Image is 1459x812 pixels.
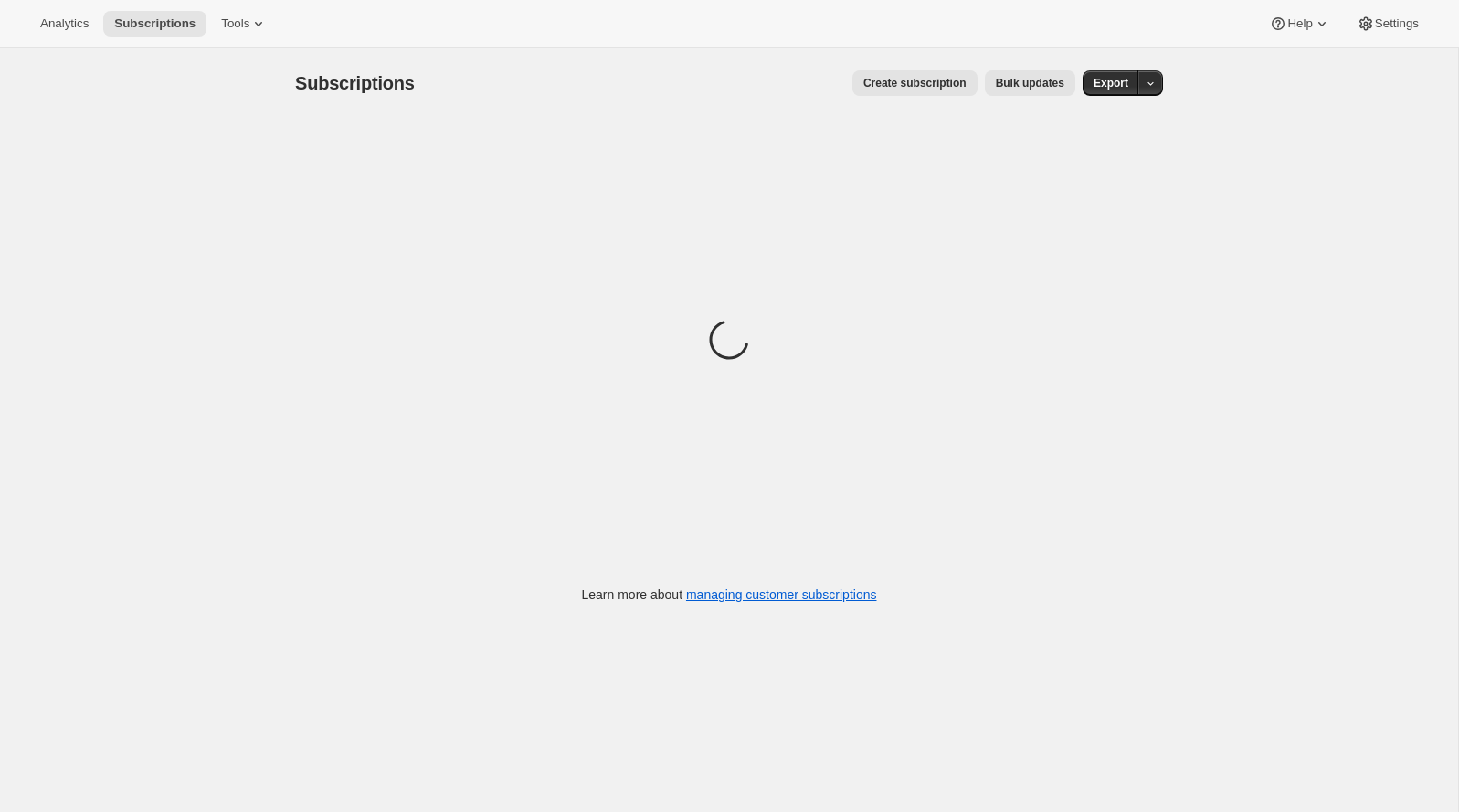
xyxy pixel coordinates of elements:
[29,11,100,37] button: Analytics
[863,76,967,90] span: Create subscription
[582,585,877,604] p: Learn more about
[210,11,279,37] button: Tools
[1346,11,1430,37] button: Settings
[1375,16,1419,31] span: Settings
[1258,11,1341,37] button: Help
[1094,76,1128,90] span: Export
[114,16,196,31] span: Subscriptions
[985,70,1075,96] button: Bulk updates
[40,16,89,31] span: Analytics
[221,16,249,31] span: Tools
[852,70,978,96] button: Create subscription
[996,76,1064,90] span: Bulk updates
[1083,70,1139,96] button: Export
[1287,16,1312,31] span: Help
[295,73,415,93] span: Subscriptions
[103,11,206,37] button: Subscriptions
[686,587,877,602] a: managing customer subscriptions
